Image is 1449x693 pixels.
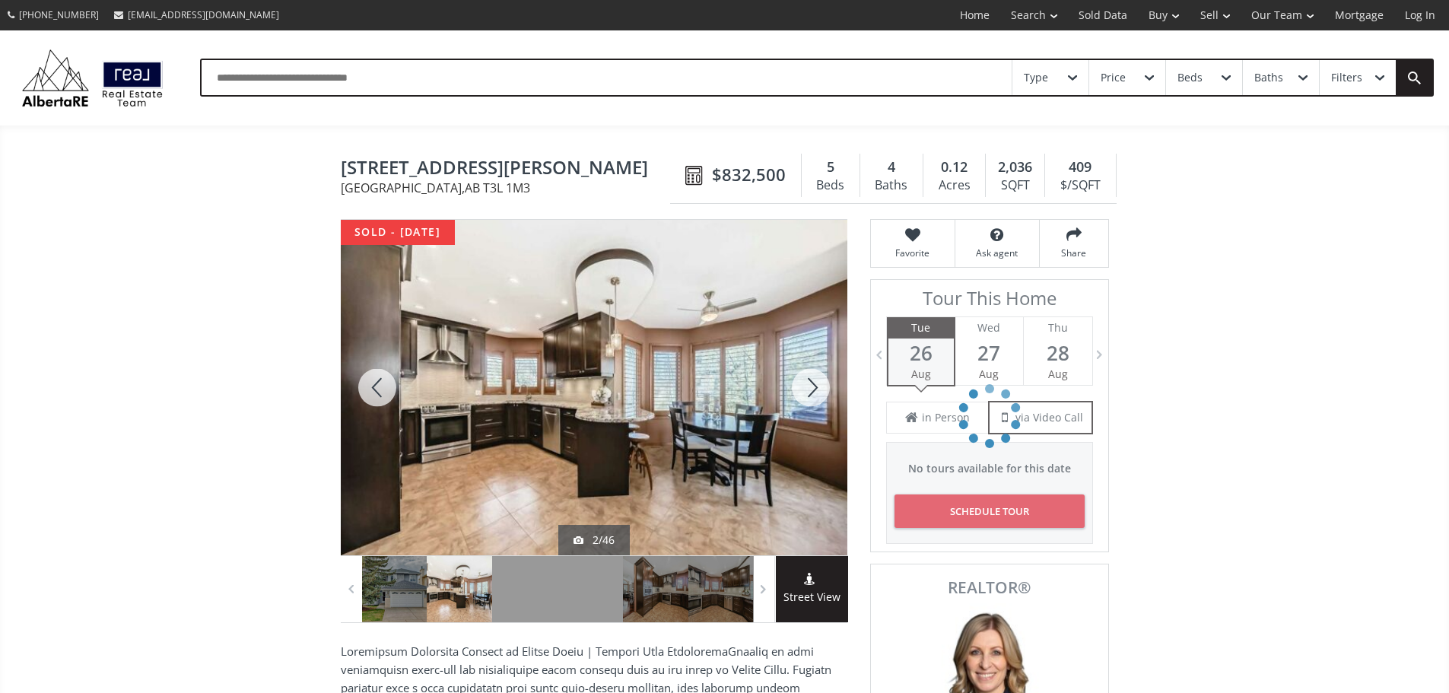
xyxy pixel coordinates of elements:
[1331,72,1362,83] div: Filters
[712,163,786,186] span: $832,500
[963,246,1031,259] span: Ask agent
[879,246,947,259] span: Favorite
[1177,72,1203,83] div: Beds
[931,174,977,197] div: Acres
[1053,157,1107,177] div: 409
[868,174,915,197] div: Baths
[868,157,915,177] div: 4
[1047,246,1101,259] span: Share
[19,8,99,21] span: [PHONE_NUMBER]
[128,8,279,21] span: [EMAIL_ADDRESS][DOMAIN_NAME]
[809,174,852,197] div: Beds
[998,157,1032,177] span: 2,036
[106,1,287,29] a: [EMAIL_ADDRESS][DOMAIN_NAME]
[1101,72,1126,83] div: Price
[776,589,848,606] span: Street View
[341,157,678,181] span: 175 Scanlon Green NW
[1053,174,1107,197] div: $/SQFT
[341,182,678,194] span: [GEOGRAPHIC_DATA] , AB T3L 1M3
[1254,72,1283,83] div: Baths
[888,580,1092,596] span: REALTOR®
[341,220,847,555] div: 175 Scanlon Green NW Calgary, AB T3L 1M3 - Photo 2 of 46
[809,157,852,177] div: 5
[341,220,455,245] div: sold - [DATE]
[1024,72,1048,83] div: Type
[931,157,977,177] div: 0.12
[993,174,1037,197] div: SQFT
[15,46,170,110] img: Logo
[574,532,615,548] div: 2/46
